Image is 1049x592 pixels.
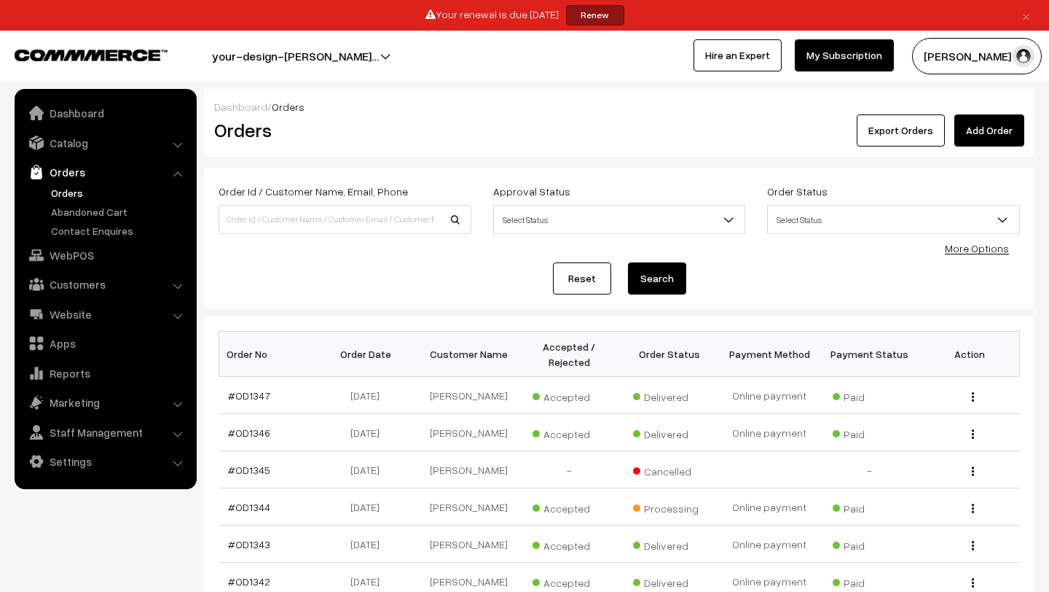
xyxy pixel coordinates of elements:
[18,159,192,185] a: Orders
[18,448,192,475] a: Settings
[419,414,519,451] td: [PERSON_NAME]
[833,497,905,516] span: Paid
[566,5,624,26] a: Renew
[719,414,819,451] td: Online payment
[633,386,706,405] span: Delivered
[553,262,611,295] a: Reset
[972,467,974,476] img: Menu
[972,392,974,402] img: Menu
[161,38,430,74] button: your-design-[PERSON_NAME]…
[319,414,419,451] td: [DATE]
[1013,45,1034,67] img: user
[857,114,945,147] button: Export Orders
[972,578,974,588] img: Menu
[228,501,270,513] a: #OD1344
[1016,7,1036,24] a: ×
[219,205,471,234] input: Order Id / Customer Name / Customer Email / Customer Phone
[619,332,719,377] th: Order Status
[719,377,819,414] td: Online payment
[633,534,706,553] span: Delivered
[795,39,894,71] a: My Subscription
[18,130,192,156] a: Catalog
[18,242,192,268] a: WebPOS
[694,39,782,71] a: Hire an Expert
[18,271,192,297] a: Customers
[633,423,706,442] span: Delivered
[18,330,192,357] a: Apps
[633,497,706,516] span: Processing
[767,205,1020,234] span: Select Status
[533,497,605,516] span: Accepted
[820,332,919,377] th: Payment Status
[719,332,819,377] th: Payment Method
[18,301,192,327] a: Website
[47,204,192,219] a: Abandoned Cart
[319,488,419,526] td: [DATE]
[719,488,819,526] td: Online payment
[972,504,974,513] img: Menu
[228,389,270,402] a: #OD1347
[219,332,319,377] th: Order No
[18,389,192,416] a: Marketing
[5,5,1044,26] div: Your renewal is due [DATE]
[214,99,1024,114] div: /
[228,575,270,588] a: #OD1342
[228,464,270,476] a: #OD1345
[494,207,745,233] span: Select Status
[228,538,270,550] a: #OD1343
[493,205,746,234] span: Select Status
[419,488,519,526] td: [PERSON_NAME]
[419,451,519,488] td: [PERSON_NAME]
[628,262,686,295] button: Search
[533,386,605,405] span: Accepted
[912,38,1042,74] button: [PERSON_NAME] N.P
[419,332,519,377] th: Customer Name
[419,526,519,563] td: [PERSON_NAME]
[493,184,570,199] label: Approval Status
[219,184,408,199] label: Order Id / Customer Name, Email, Phone
[18,419,192,445] a: Staff Management
[533,572,605,591] span: Accepted
[214,101,267,113] a: Dashboard
[228,427,270,439] a: #OD1346
[954,114,1024,147] a: Add Order
[972,429,974,439] img: Menu
[47,223,192,238] a: Contact Enquires
[820,451,919,488] td: -
[833,534,905,553] span: Paid
[519,332,619,377] th: Accepted / Rejected
[319,526,419,563] td: [DATE]
[767,184,828,199] label: Order Status
[319,451,419,488] td: [DATE]
[833,423,905,442] span: Paid
[768,207,1019,233] span: Select Status
[18,100,192,126] a: Dashboard
[47,185,192,200] a: Orders
[319,377,419,414] td: [DATE]
[833,572,905,591] span: Paid
[719,526,819,563] td: Online payment
[919,332,1019,377] th: Action
[519,451,619,488] td: -
[945,242,1009,254] a: More Options
[18,360,192,386] a: Reports
[419,377,519,414] td: [PERSON_NAME]
[272,101,305,113] span: Orders
[633,460,706,479] span: Cancelled
[633,572,706,591] span: Delivered
[214,119,470,141] h2: Orders
[833,386,905,405] span: Paid
[15,45,142,63] a: COMMMERCE
[533,423,605,442] span: Accepted
[15,50,168,61] img: COMMMERCE
[533,534,605,553] span: Accepted
[319,332,419,377] th: Order Date
[972,541,974,550] img: Menu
